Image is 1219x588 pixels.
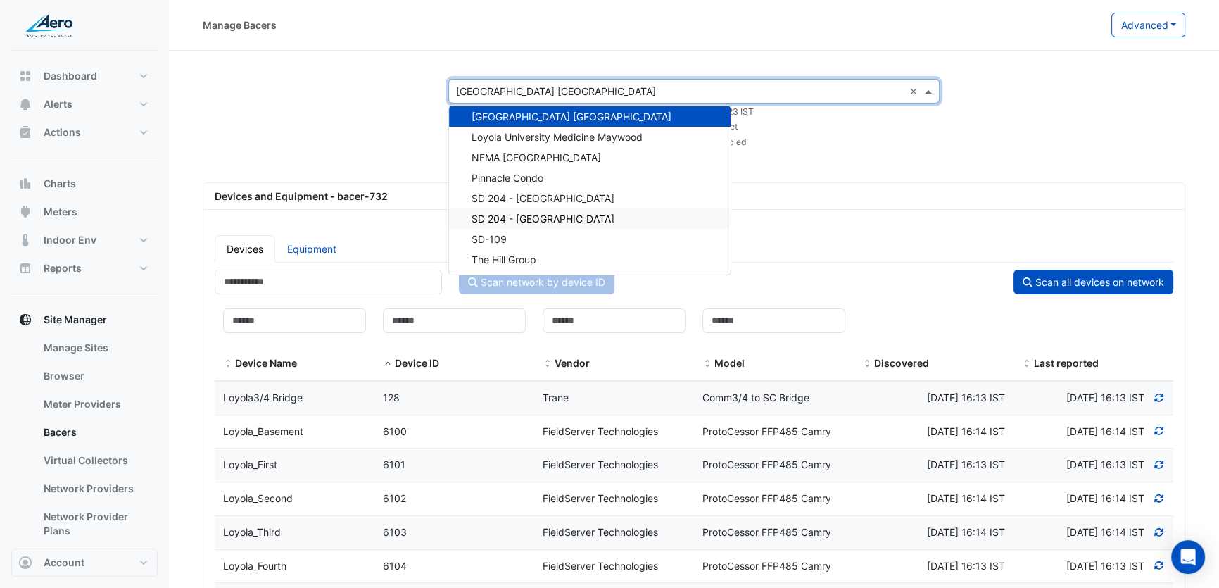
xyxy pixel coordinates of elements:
[18,205,32,219] app-icon: Meters
[1153,425,1166,437] a: Refresh
[395,357,439,369] span: Device ID
[383,526,407,538] span: 6103
[11,226,158,254] button: Indoor Env
[11,90,158,118] button: Alerts
[1066,560,1144,572] span: Discovered at
[215,235,275,263] a: Devices
[32,334,158,362] a: Manage Sites
[44,177,76,191] span: Charts
[927,560,1005,572] span: Wed 27-Aug-2025 10:13 CDT
[18,261,32,275] app-icon: Reports
[44,205,77,219] span: Meters
[702,458,831,470] span: ProtoCessor FFP485 Camry
[1066,458,1144,470] span: Discovered at
[18,69,32,83] app-icon: Dashboard
[927,458,1005,470] span: Wed 27-Aug-2025 10:13 CDT
[472,131,643,143] span: Loyola University Medicine Maywood
[1066,526,1144,538] span: Discovered at
[472,172,543,184] span: Pinnacle Condo
[1066,492,1144,504] span: Discovered at
[927,526,1005,538] span: Wed 27-Aug-2025 10:14 CDT
[11,549,158,577] button: Account
[11,198,158,226] button: Meters
[543,560,658,572] span: FieldServer Technologies
[223,526,281,538] span: Loyola_Third
[1153,492,1166,504] a: Refresh
[1013,270,1173,294] button: Scan all devices on network
[383,458,405,470] span: 6101
[862,358,872,370] span: Discovered
[383,492,406,504] span: 6102
[1171,540,1205,574] div: Open Intercom Messenger
[32,545,158,573] a: Metadata Units
[44,233,96,247] span: Indoor Env
[383,560,407,572] span: 6104
[223,392,303,404] span: Loyola3/4 Bridge
[11,118,158,146] button: Actions
[18,313,32,327] app-icon: Site Manager
[32,475,158,503] a: Network Providers
[44,313,107,327] span: Site Manager
[223,458,277,470] span: Loyola_First
[44,556,84,570] span: Account
[1022,358,1032,370] span: Last reported
[472,151,601,163] span: NEMA [GEOGRAPHIC_DATA]
[44,97,72,111] span: Alerts
[11,306,158,334] button: Site Manager
[543,392,569,404] span: Trane
[17,11,80,39] img: Company Logo
[1034,357,1099,369] span: Last reported
[472,233,507,245] span: SD-109
[32,446,158,475] a: Virtual Collectors
[472,213,614,225] span: SD 204 - [GEOGRAPHIC_DATA]
[32,362,158,390] a: Browser
[32,418,158,446] a: Bacers
[223,492,293,504] span: Loyola_Second
[1153,458,1166,470] a: Refresh
[702,425,831,437] span: ProtoCessor FFP485 Camry
[383,425,407,437] span: 6100
[472,192,614,204] span: SD 204 - [GEOGRAPHIC_DATA]
[18,177,32,191] app-icon: Charts
[44,125,81,139] span: Actions
[472,254,536,265] span: The Hill Group
[11,254,158,282] button: Reports
[543,492,658,504] span: FieldServer Technologies
[472,274,671,286] span: [PERSON_NAME][GEOGRAPHIC_DATA] 205
[383,392,400,404] span: 128
[1153,392,1166,404] a: Refresh
[909,84,921,99] span: Clear
[448,105,731,275] ng-dropdown-panel: Options list
[702,526,831,538] span: ProtoCessor FFP485 Camry
[223,425,303,437] span: Loyola_Basement
[543,358,552,370] span: Vendor
[18,125,32,139] app-icon: Actions
[702,560,831,572] span: ProtoCessor FFP485 Camry
[44,69,97,83] span: Dashboard
[927,392,1005,404] span: Wed 27-Aug-2025 10:13 CDT
[555,357,590,369] span: Vendor
[223,358,233,370] span: Device Name
[702,492,831,504] span: ProtoCessor FFP485 Camry
[206,189,1182,204] div: Devices and Equipment - bacer-732
[543,458,658,470] span: FieldServer Technologies
[1066,425,1144,437] span: Discovered at
[32,503,158,545] a: Network Provider Plans
[927,492,1005,504] span: Wed 27-Aug-2025 10:14 CDT
[18,233,32,247] app-icon: Indoor Env
[702,358,712,370] span: Model
[203,18,277,32] div: Manage Bacers
[235,357,297,369] span: Device Name
[1111,13,1185,37] button: Advanced
[714,357,745,369] span: Model
[44,261,82,275] span: Reports
[543,526,658,538] span: FieldServer Technologies
[11,170,158,198] button: Charts
[927,425,1005,437] span: Wed 27-Aug-2025 10:14 CDT
[11,62,158,90] button: Dashboard
[1153,560,1166,572] a: Refresh
[472,111,671,123] span: [GEOGRAPHIC_DATA] [GEOGRAPHIC_DATA]
[702,392,809,404] span: Comm3/4 to SC Bridge
[383,358,393,370] span: Device ID
[874,357,929,369] span: Discovered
